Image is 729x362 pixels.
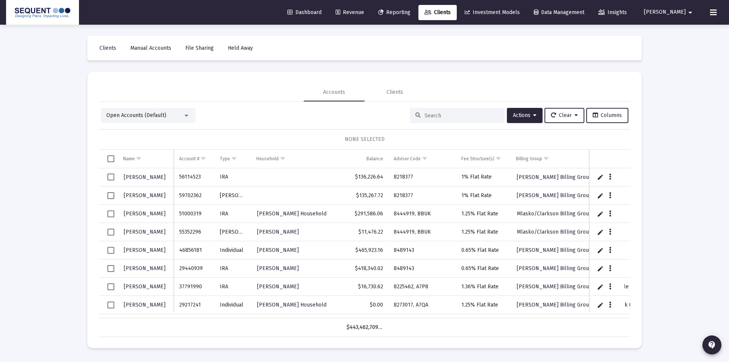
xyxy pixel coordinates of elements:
span: [PERSON_NAME] [257,247,299,253]
span: Revenue [336,9,364,16]
a: File Sharing [179,41,220,56]
a: [PERSON_NAME] Billing Group [516,281,593,292]
td: $135,267.72 [341,187,388,205]
div: Accounts [323,89,345,96]
span: [PERSON_NAME] Billing Group [517,247,592,253]
div: Select all [107,155,114,162]
span: [PERSON_NAME] [124,283,166,290]
div: Select row [107,174,114,180]
a: Mlasko/Clarkson Billing Group [516,208,593,219]
a: [PERSON_NAME] Household [256,299,327,310]
span: Dashboard [287,9,322,16]
td: Column Billing Group [511,150,598,168]
span: [PERSON_NAME] [257,283,299,290]
a: Mlasko/Clarkson Billing Group [516,226,593,237]
a: [PERSON_NAME] [123,245,166,256]
td: IRA [215,278,251,296]
mat-icon: contact_support [707,340,716,349]
a: Reporting [372,5,417,20]
div: Select row [107,283,114,290]
a: Edit [597,174,604,180]
td: IRA [215,168,251,187]
td: 46761592 [174,314,214,332]
a: Held Away [222,41,259,56]
a: [PERSON_NAME] [256,281,300,292]
td: $11,476.22 [341,223,388,241]
span: Clear [551,112,578,119]
div: Account # [179,156,199,162]
td: Scottsdale 70/20/10 Models Rio4/Stock/REIT [598,314,716,332]
td: 29440939 [174,259,214,278]
button: Clear [544,108,584,123]
a: [PERSON_NAME] [123,299,166,310]
td: 1.25% Flat Rate [456,205,511,223]
td: 8489143 [388,241,456,259]
td: 1.25% Flat Rate [456,296,511,314]
span: Reporting [378,9,410,16]
span: [PERSON_NAME] [124,247,166,253]
td: 8489143 [388,259,456,278]
span: [PERSON_NAME] Household [257,210,327,217]
a: [PERSON_NAME] Billing Group [516,299,593,310]
td: $0.00 [341,296,388,314]
a: [PERSON_NAME] [123,208,166,219]
td: [PERSON_NAME] [215,187,251,205]
a: Edit [597,229,604,236]
img: Dashboard [12,5,73,20]
div: NONE SELECTED [105,136,624,143]
div: Select row [107,229,114,236]
span: Show filter options for column 'Account #' [200,156,206,161]
a: [PERSON_NAME] [123,172,166,183]
a: Clients [418,5,457,20]
span: [PERSON_NAME] [124,229,166,235]
td: 29217241 [174,296,214,314]
a: Edit [597,247,604,254]
span: Show filter options for column 'Advisor Code' [422,156,428,161]
td: 59702362 [174,187,214,205]
td: Individual [215,296,251,314]
a: [PERSON_NAME] [123,263,166,274]
span: Columns [593,112,622,119]
div: Advisor Code [394,156,421,162]
a: [PERSON_NAME] Billing Group [516,190,593,201]
td: IRA [215,205,251,223]
mat-icon: arrow_drop_down [686,5,695,20]
td: $291,586.06 [341,205,388,223]
td: $16,730.62 [341,278,388,296]
a: Edit [597,283,604,290]
td: 37791990 [174,278,214,296]
td: 1.35% Flat Rate [456,314,511,332]
a: Clients [93,41,122,56]
td: Column Balance [341,150,388,168]
span: Show filter options for column 'Billing Group' [543,156,549,161]
td: IRA [215,314,251,332]
td: Column Advisor Code [388,150,456,168]
a: [PERSON_NAME] [123,190,166,201]
span: Show filter options for column 'Household' [280,156,286,161]
span: File Sharing [185,45,214,51]
a: Manual Accounts [124,41,177,56]
div: Billing Group [516,156,542,162]
span: Data Management [534,9,584,16]
span: [PERSON_NAME] Billing Group [517,192,592,199]
div: Select row [107,192,114,199]
a: Investment Models [459,5,526,20]
a: Revenue [330,5,370,20]
td: Individual [215,241,251,259]
td: Column Account # [174,150,214,168]
span: Investment Models [465,9,520,16]
div: Clients [387,89,403,96]
a: [PERSON_NAME] Household [256,208,327,219]
a: Insights [592,5,633,20]
div: $443,462,709.26 [347,324,383,331]
span: Show filter options for column 'Fee Structure(s)' [495,156,501,161]
button: Actions [507,108,543,123]
td: 1.36% Flat Rate [456,278,511,296]
span: Held Away [228,45,253,51]
a: [PERSON_NAME] [256,245,300,256]
a: [PERSON_NAME] [256,226,300,237]
input: Search [424,112,499,119]
td: 8225462, A7P8 [388,314,456,332]
td: 8444919, BBUK [388,223,456,241]
td: 1% Flat Rate [456,168,511,187]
